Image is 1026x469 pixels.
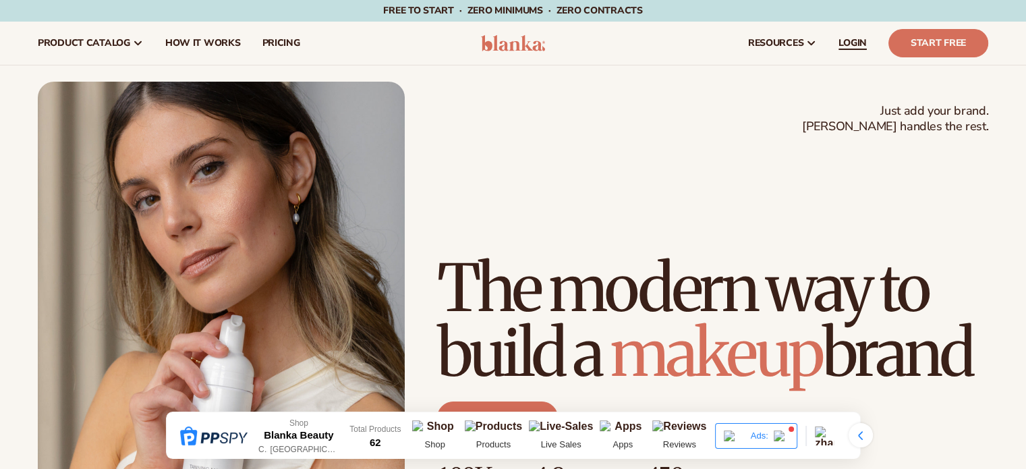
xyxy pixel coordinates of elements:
[154,22,252,65] a: How It Works
[737,22,828,65] a: resources
[383,4,642,17] span: Free to start · ZERO minimums · ZERO contracts
[165,38,241,49] span: How It Works
[437,402,558,434] a: Start free
[610,312,822,393] span: makeup
[802,103,988,135] span: Just add your brand. [PERSON_NAME] handles the rest.
[262,38,300,49] span: pricing
[828,22,878,65] a: LOGIN
[888,29,988,57] a: Start Free
[748,38,803,49] span: resources
[251,22,310,65] a: pricing
[27,22,154,65] a: product catalog
[838,38,867,49] span: LOGIN
[38,38,130,49] span: product catalog
[437,256,988,385] h1: The modern way to build a brand
[481,35,545,51] img: logo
